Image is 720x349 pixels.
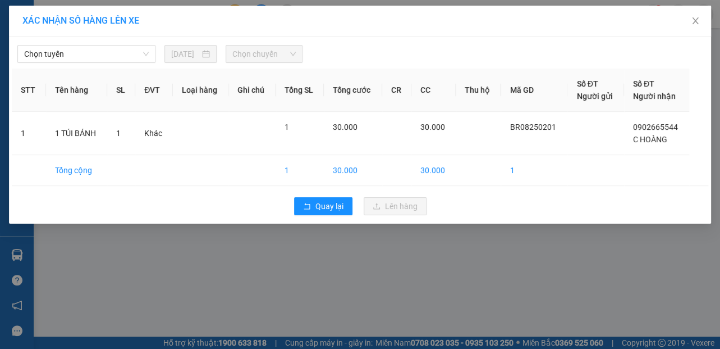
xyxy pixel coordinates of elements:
[411,155,456,186] td: 30.000
[107,69,135,112] th: SL
[276,155,324,186] td: 1
[22,15,139,26] span: XÁC NHẬN SỐ HÀNG LÊN XE
[315,200,343,212] span: Quay lại
[691,16,700,25] span: close
[107,50,198,66] div: 0902665544
[232,46,296,62] span: Chọn chuyến
[501,155,567,186] td: 1
[576,79,598,88] span: Số ĐT
[411,69,456,112] th: CC
[294,197,352,215] button: rollbackQuay lại
[303,202,311,211] span: rollback
[228,69,275,112] th: Ghi chú
[107,72,123,84] span: DĐ:
[116,129,121,138] span: 1
[364,197,427,215] button: uploadLên hàng
[276,69,324,112] th: Tổng SL
[633,135,667,144] span: C HOÀNG
[576,92,612,101] span: Người gửi
[12,69,46,112] th: STT
[135,69,173,112] th: ĐVT
[633,123,678,132] span: 0902665544
[107,10,198,37] div: VP 108 [PERSON_NAME]
[501,69,567,112] th: Mã GD
[46,155,108,186] td: Tổng cộng
[24,46,149,62] span: Chọn tuyến
[46,112,108,155] td: 1 TÚI BÁNH
[633,92,676,101] span: Người nhận
[633,79,654,88] span: Số ĐT
[171,48,200,60] input: 13/08/2025
[46,69,108,112] th: Tên hàng
[680,6,711,37] button: Close
[510,123,556,132] span: BR08250201
[285,123,289,132] span: 1
[135,112,173,155] td: Khác
[333,123,357,132] span: 30.000
[123,66,166,85] span: VPVT
[420,123,445,132] span: 30.000
[107,37,198,50] div: C HOÀNG
[10,11,27,22] span: Gửi:
[107,11,134,22] span: Nhận:
[10,10,99,50] div: VP 36 [PERSON_NAME] - Bà Rịa
[324,155,382,186] td: 30.000
[456,69,501,112] th: Thu hộ
[12,112,46,155] td: 1
[382,69,411,112] th: CR
[173,69,228,112] th: Loại hàng
[324,69,382,112] th: Tổng cước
